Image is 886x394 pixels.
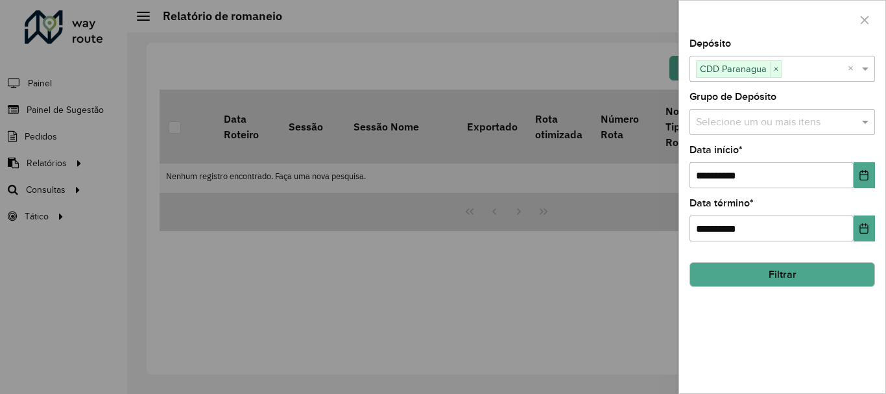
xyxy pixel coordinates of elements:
[689,142,743,158] label: Data início
[689,262,875,287] button: Filtrar
[854,215,875,241] button: Choose Date
[770,62,782,77] span: ×
[848,61,859,77] span: Clear all
[697,61,770,77] span: CDD Paranagua
[689,89,776,105] label: Grupo de Depósito
[689,195,754,211] label: Data término
[854,162,875,188] button: Choose Date
[689,36,731,51] label: Depósito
